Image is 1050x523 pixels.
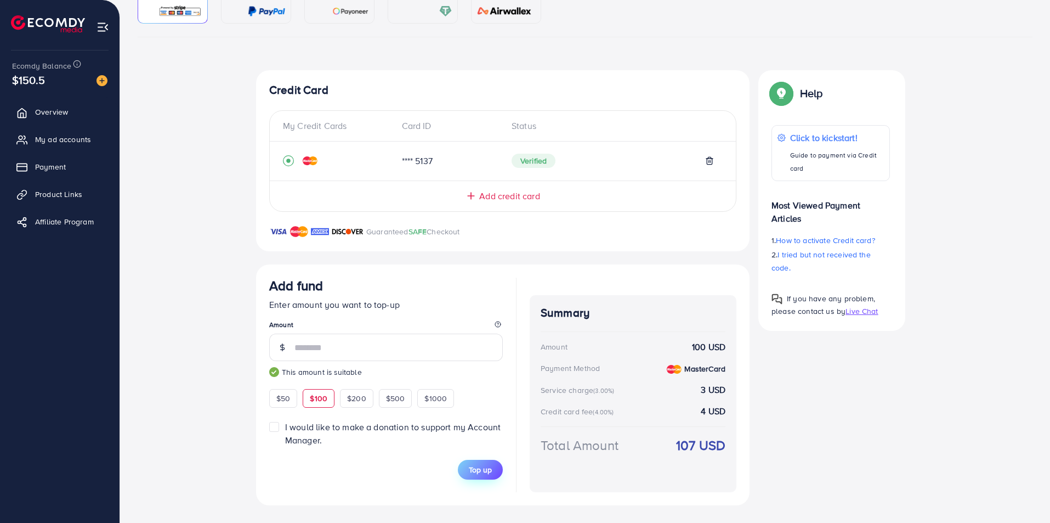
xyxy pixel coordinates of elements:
div: Status [503,120,723,132]
img: credit [667,365,682,374]
small: (4.00%) [593,408,614,417]
strong: 4 USD [701,405,725,418]
span: $1000 [424,393,447,404]
img: card [332,5,368,18]
span: $100 [310,393,327,404]
span: Verified [512,154,555,168]
a: Payment [8,156,111,178]
p: Guide to payment via Credit card [790,149,884,175]
span: $500 [386,393,405,404]
img: card [439,5,452,18]
h4: Credit Card [269,83,736,97]
small: This amount is suitable [269,367,503,378]
p: Help [800,87,823,100]
h3: Add fund [269,278,323,294]
div: Card ID [393,120,503,132]
img: logo [11,15,85,32]
svg: record circle [283,155,294,166]
span: My ad accounts [35,134,91,145]
a: My ad accounts [8,128,111,150]
p: 2. [771,248,890,274]
span: I tried but not received the code. [771,249,871,273]
span: SAFE [408,226,427,237]
small: (3.00%) [593,386,614,395]
img: brand [290,225,308,238]
div: Service charge [541,385,617,396]
h4: Summary [541,306,725,320]
span: $200 [347,393,366,404]
a: Product Links [8,183,111,205]
div: Credit card fee [541,406,617,417]
img: Popup guide [771,83,791,103]
p: Guaranteed Checkout [366,225,460,238]
img: guide [269,367,279,377]
img: brand [269,225,287,238]
img: brand [332,225,364,238]
a: Affiliate Program [8,211,111,233]
iframe: Chat [1003,474,1042,515]
a: Overview [8,101,111,123]
span: I would like to make a donation to support my Account Manager. [285,421,501,446]
span: Affiliate Program [35,216,94,227]
img: image [97,75,107,86]
button: Top up [458,460,503,480]
span: How to activate Credit card? [776,235,875,246]
p: Enter amount you want to top-up [269,298,503,311]
span: $50 [276,393,290,404]
img: card [158,5,202,18]
img: card [248,5,285,18]
legend: Amount [269,320,503,334]
span: If you have any problem, please contact us by [771,293,875,317]
span: Live Chat [845,306,878,317]
img: card [474,5,535,18]
strong: 100 USD [692,341,725,353]
strong: MasterCard [684,363,725,374]
span: Payment [35,161,66,172]
span: $150.5 [12,72,45,88]
div: Payment Method [541,363,600,374]
p: Most Viewed Payment Articles [771,190,890,225]
img: Popup guide [771,294,782,305]
strong: 107 USD [676,436,725,455]
span: Top up [469,464,492,475]
img: brand [311,225,329,238]
p: 1. [771,234,890,247]
span: Overview [35,106,68,117]
span: Product Links [35,189,82,200]
div: Total Amount [541,436,618,455]
strong: 3 USD [701,384,725,396]
div: Amount [541,341,567,352]
div: My Credit Cards [283,120,393,132]
span: Ecomdy Balance [12,60,71,71]
img: credit [303,156,317,165]
p: Click to kickstart! [790,131,884,144]
img: menu [97,21,109,33]
span: Add credit card [479,190,540,203]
